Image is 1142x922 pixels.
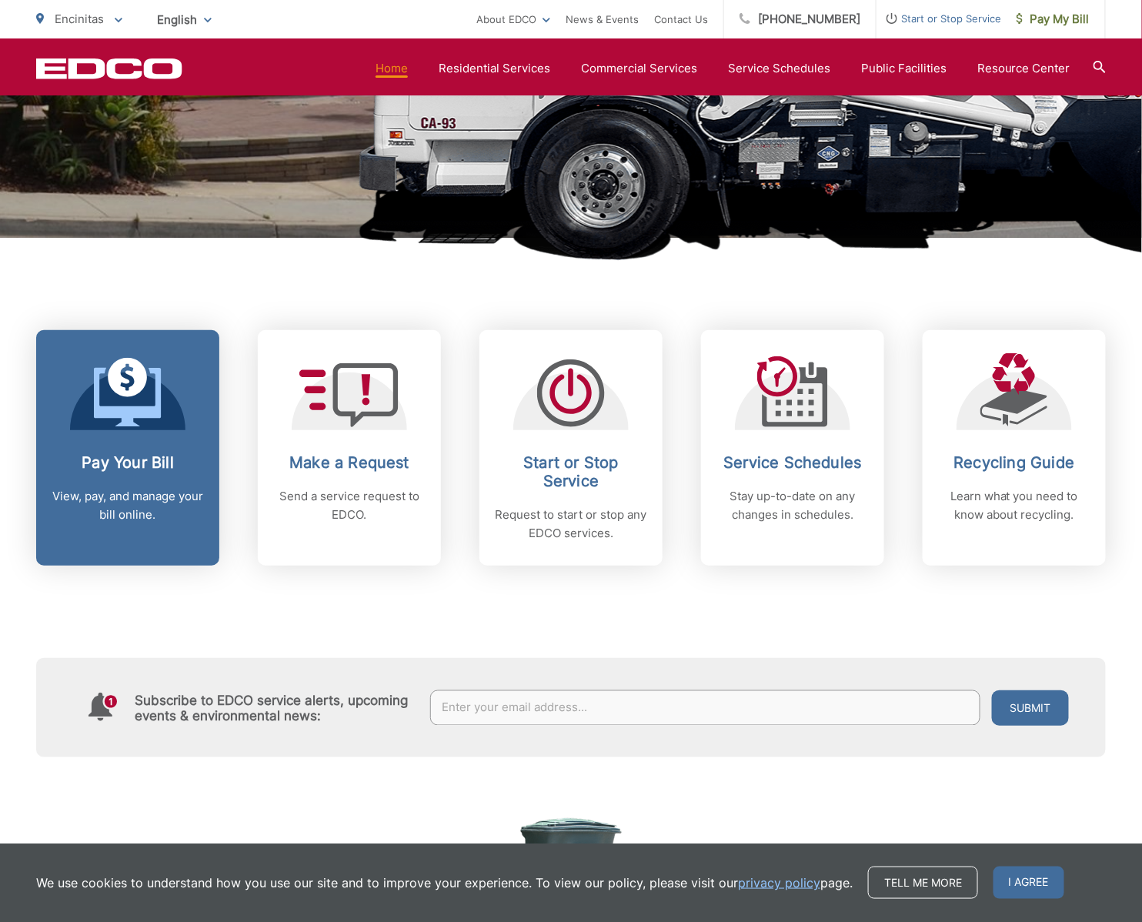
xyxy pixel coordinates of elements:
[923,330,1106,566] a: Recycling Guide Learn what you need to know about recycling.
[701,330,884,566] a: Service Schedules Stay up-to-date on any changes in schedules.
[145,6,223,33] span: English
[977,59,1070,78] a: Resource Center
[495,453,647,490] h2: Start or Stop Service
[135,693,415,723] h4: Subscribe to EDCO service alerts, upcoming events & environmental news:
[52,487,204,524] p: View, pay, and manage your bill online.
[716,453,869,472] h2: Service Schedules
[55,12,104,26] span: Encinitas
[728,59,830,78] a: Service Schedules
[36,874,853,892] p: We use cookies to understand how you use our site and to improve your experience. To view our pol...
[581,59,697,78] a: Commercial Services
[566,10,639,28] a: News & Events
[36,58,182,79] a: EDCD logo. Return to the homepage.
[273,453,426,472] h2: Make a Request
[476,10,550,28] a: About EDCO
[868,867,978,899] a: Tell me more
[938,487,1090,524] p: Learn what you need to know about recycling.
[938,453,1090,472] h2: Recycling Guide
[654,10,708,28] a: Contact Us
[52,453,204,472] h2: Pay Your Bill
[861,59,947,78] a: Public Facilities
[376,59,408,78] a: Home
[430,690,981,726] input: Enter your email address...
[738,874,820,892] a: privacy policy
[273,487,426,524] p: Send a service request to EDCO.
[716,487,869,524] p: Stay up-to-date on any changes in schedules.
[993,867,1064,899] span: I agree
[1017,10,1090,28] span: Pay My Bill
[495,506,647,543] p: Request to start or stop any EDCO services.
[439,59,550,78] a: Residential Services
[258,330,441,566] a: Make a Request Send a service request to EDCO.
[992,690,1069,726] button: Submit
[36,330,219,566] a: Pay Your Bill View, pay, and manage your bill online.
